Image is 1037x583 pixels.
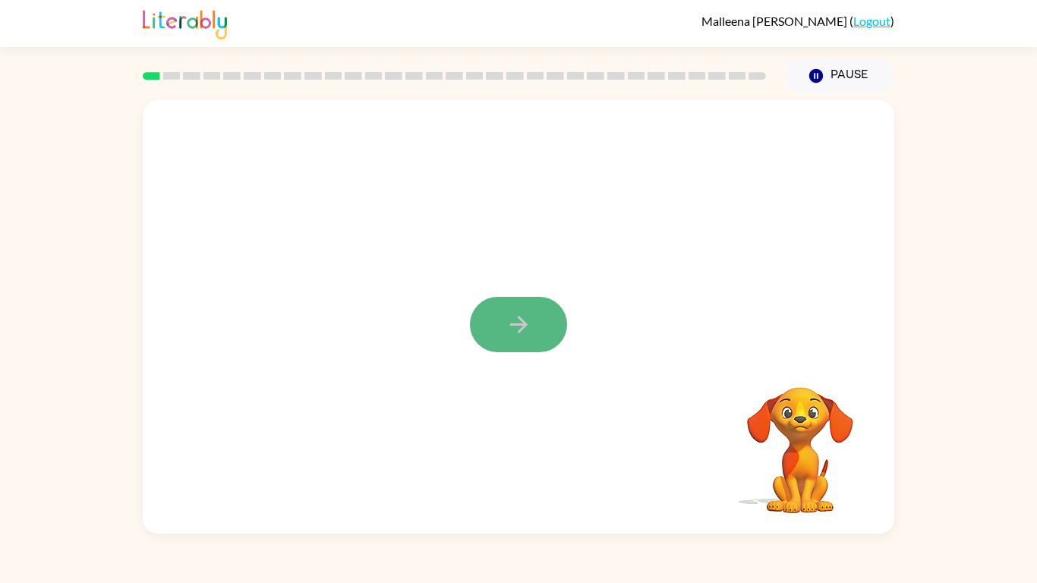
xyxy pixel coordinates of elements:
[853,14,890,28] a: Logout
[724,364,876,515] video: Your browser must support playing .mp4 files to use Literably. Please try using another browser.
[143,6,227,39] img: Literably
[784,58,894,93] button: Pause
[701,14,894,28] div: ( )
[701,14,849,28] span: Malleena [PERSON_NAME]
